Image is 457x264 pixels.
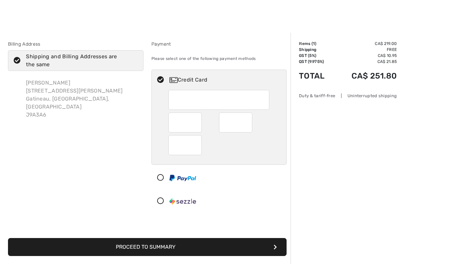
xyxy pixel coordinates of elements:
[169,77,178,83] img: Credit Card
[335,59,397,65] td: CA$ 21.85
[151,41,287,48] div: Payment
[335,65,397,87] td: CA$ 251.80
[169,76,282,84] div: Credit Card
[299,47,335,53] td: Shipping
[313,41,315,46] span: 1
[8,41,143,48] div: Billing Address
[151,50,287,67] div: Please select one of the following payment methods
[335,53,397,59] td: CA$ 10.95
[299,41,335,47] td: Items ( )
[8,238,287,256] button: Proceed to Summary
[169,198,196,205] img: Sezzle
[335,41,397,47] td: CA$ 219.00
[299,53,335,59] td: GST (5%)
[299,65,335,87] td: Total
[299,59,335,65] td: QST (9.975%)
[299,93,397,99] div: Duty & tariff-free | Uninterrupted shipping
[26,53,133,69] div: Shipping and Billing Addresses are the same
[169,175,196,181] img: PayPal
[335,47,397,53] td: Free
[21,74,143,124] div: [PERSON_NAME] [STREET_ADDRESS][PERSON_NAME] Gatineau, [GEOGRAPHIC_DATA], [GEOGRAPHIC_DATA] J9A3A6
